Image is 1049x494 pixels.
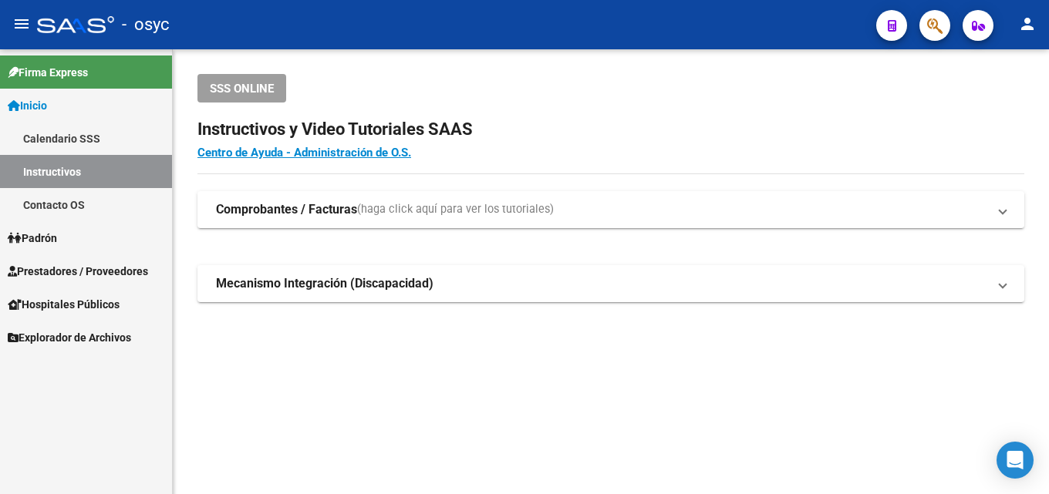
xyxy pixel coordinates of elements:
[8,64,88,81] span: Firma Express
[197,265,1024,302] mat-expansion-panel-header: Mecanismo Integración (Discapacidad)
[8,296,120,313] span: Hospitales Públicos
[197,191,1024,228] mat-expansion-panel-header: Comprobantes / Facturas(haga click aquí para ver los tutoriales)
[197,115,1024,144] h2: Instructivos y Video Tutoriales SAAS
[216,201,357,218] strong: Comprobantes / Facturas
[8,230,57,247] span: Padrón
[8,263,148,280] span: Prestadores / Proveedores
[122,8,170,42] span: - osyc
[210,82,274,96] span: SSS ONLINE
[216,275,433,292] strong: Mecanismo Integración (Discapacidad)
[8,97,47,114] span: Inicio
[197,74,286,102] button: SSS ONLINE
[1018,15,1037,33] mat-icon: person
[357,201,554,218] span: (haga click aquí para ver los tutoriales)
[997,442,1034,479] div: Open Intercom Messenger
[8,329,131,346] span: Explorador de Archivos
[197,146,411,160] a: Centro de Ayuda - Administración de O.S.
[12,15,31,33] mat-icon: menu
